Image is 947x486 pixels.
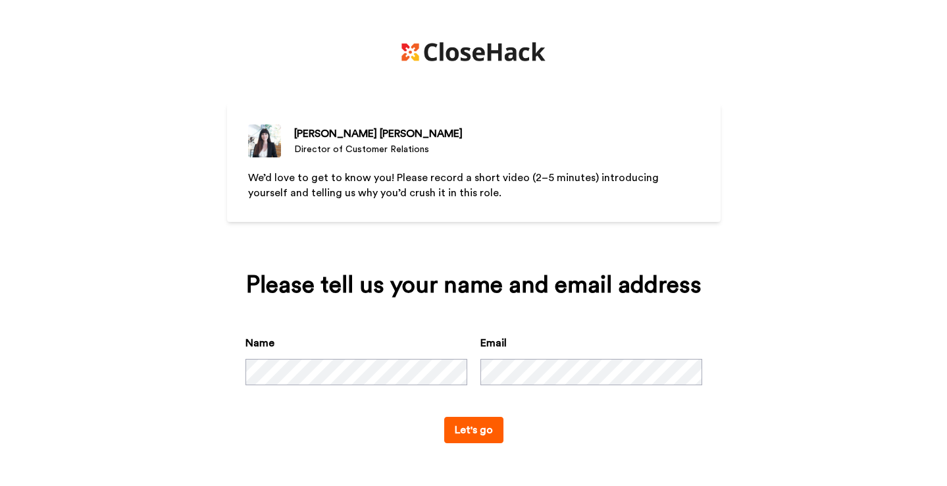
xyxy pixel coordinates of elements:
[444,417,503,443] button: Let's go
[245,272,702,298] div: Please tell us your name and email address
[294,126,463,142] div: [PERSON_NAME] [PERSON_NAME]
[480,335,507,351] label: Email
[294,143,463,156] div: Director of Customer Relations
[248,173,661,198] span: We’d love to get to know you! Please record a short video (2–5 minutes) introducing yourself and ...
[245,335,274,351] label: Name
[401,42,546,61] img: https://cdn.bonjoro.com/media/8ef20797-8052-423f-a066-3a70dff60c56/6f41e73b-fbe8-40a5-8aec-628176...
[248,124,281,157] img: Director of Customer Relations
